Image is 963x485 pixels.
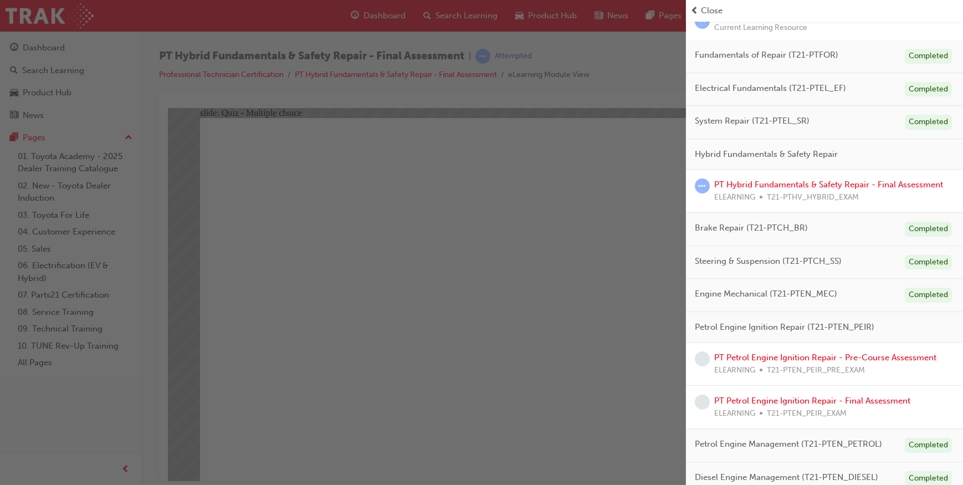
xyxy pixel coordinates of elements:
span: Engine Mechanical (T21-PTEN_MEC) [695,288,837,300]
a: PT Petrol Engine Ignition Repair - Final Assessment [714,396,910,406]
span: Steering & Suspension (T21-PTCH_SS) [695,255,842,268]
span: Brake Repair (T21-PTCH_BR) [695,222,808,234]
div: Completed [905,222,952,237]
div: Completed [905,438,952,453]
span: T21-PTHV_HYBRID_EXAM [767,191,859,204]
span: Current Learning Resource [714,24,951,32]
span: Petrol Engine Management (T21-PTEN_PETROL) [695,438,882,451]
span: ELEARNING [714,364,755,377]
span: Close [701,4,723,17]
span: Electrical Fundamentals (T21-PTEL_EF) [695,82,846,95]
div: Completed [905,82,952,97]
span: Petrol Engine Ignition Repair (T21-PTEN_PEIR) [695,321,874,334]
span: Hybrid Fundamentals & Safety Repair [695,148,838,161]
button: prev-iconClose [690,4,959,17]
span: ELEARNING [714,191,755,204]
div: Completed [905,115,952,130]
span: System Repair (T21-PTEL_SR) [695,115,810,127]
span: learningRecordVerb_ATTEMPT-icon [695,178,710,193]
span: T21-PTEN_PEIR_EXAM [767,407,847,420]
a: PT Hybrid Fundamentals & Safety Repair - Final Assessment [714,180,943,190]
div: Completed [905,49,952,64]
span: ELEARNING [714,407,755,420]
div: Completed [905,288,952,303]
a: PT Petrol Engine Ignition Repair - Pre-Course Assessment [714,353,936,363]
span: prev-icon [690,4,699,17]
span: learningRecordVerb_NONE-icon [695,395,710,410]
span: T21-PTEN_PEIR_PRE_EXAM [767,364,865,377]
div: Completed [905,255,952,270]
span: learningRecordVerb_NONE-icon [695,351,710,366]
span: Diesel Engine Management (T21-PTEN_DIESEL) [695,471,878,484]
span: Fundamentals of Repair (T21-PTFOR) [695,49,838,62]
